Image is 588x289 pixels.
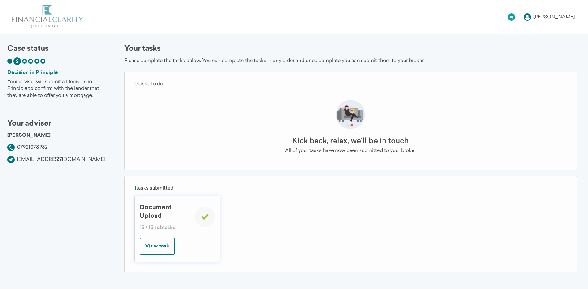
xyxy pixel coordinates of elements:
[7,70,106,76] div: Decision in Principle
[7,79,106,99] div: Your adviser will submit a Decision in Principle to confirm with the lender that they are able to...
[11,5,83,28] img: logo
[140,203,189,220] div: Document Upload
[134,82,138,87] span: 0
[134,186,136,191] span: 1
[292,138,409,145] div: Kick back, relax, we'll be in touch
[7,120,106,128] div: Your adviser
[124,57,577,64] div: Please complete the tasks below. You can complete the tasks in any order and once complete you ca...
[17,157,105,162] a: [EMAIL_ADDRESS][DOMAIN_NAME]
[285,147,416,154] div: All of your tasks have now been submitted to your broker
[7,45,106,53] div: Case status
[134,186,567,193] div: tasks submitted
[16,59,19,64] span: 2
[7,132,106,139] div: [PERSON_NAME]
[533,15,575,20] div: [PERSON_NAME]
[124,45,577,53] div: Your tasks
[17,145,48,150] a: 07921078982
[140,225,189,230] div: 15 / 15 subtasks
[134,82,567,89] div: tasks to do
[140,238,175,255] button: View task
